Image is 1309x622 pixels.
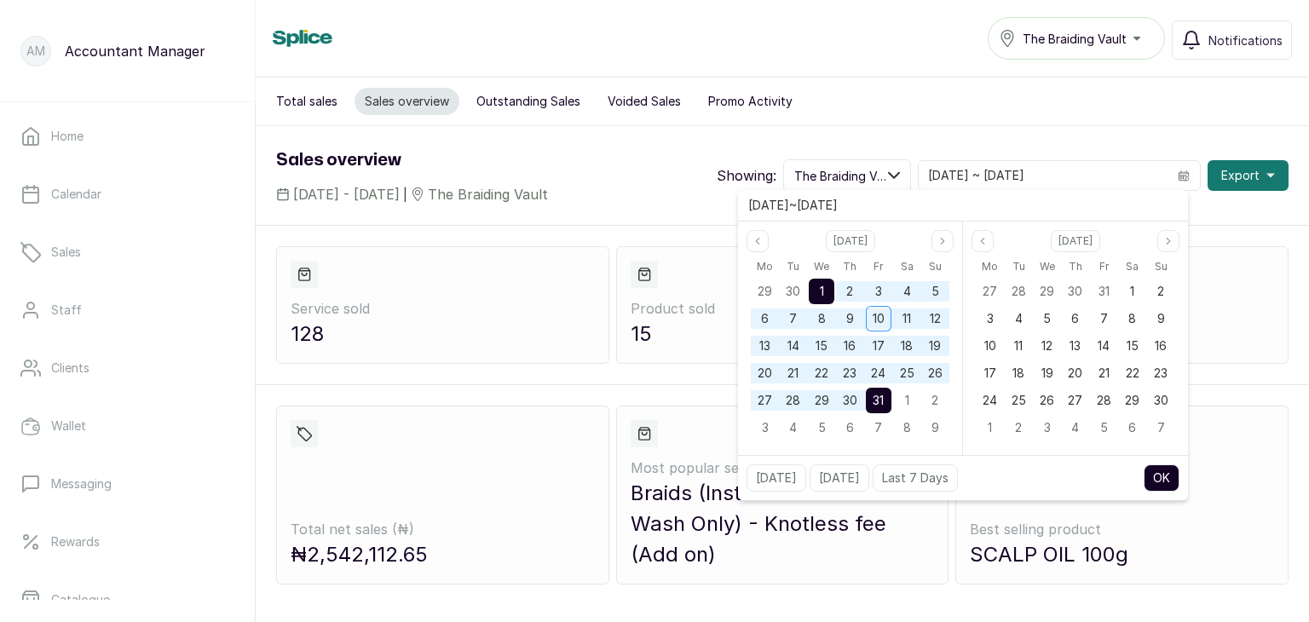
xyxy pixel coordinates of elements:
svg: page previous [977,236,988,246]
div: 16 Oct 2025 [836,332,864,360]
button: Previous month [972,230,994,252]
p: Messaging [51,475,112,492]
a: Home [14,112,241,160]
span: 8 [903,420,911,435]
span: 16 [1155,338,1167,353]
span: Th [1069,256,1082,277]
span: 18 [1012,366,1024,380]
p: Clients [51,360,89,377]
span: 13 [1070,338,1081,353]
span: Fr [874,256,883,277]
p: Showing: [717,165,776,186]
div: 20 Nov 2025 [1061,360,1089,387]
div: 22 Oct 2025 [808,360,836,387]
span: Mo [982,256,998,277]
span: 6 [761,311,769,325]
div: 30 Oct 2025 [836,387,864,414]
span: Export [1221,167,1260,184]
p: Calendar [51,186,101,203]
div: 26 Oct 2025 [921,360,949,387]
p: Most popular service [631,458,935,478]
span: 27 [983,284,997,298]
p: Service sold [291,298,595,319]
div: Tuesday [1004,256,1032,278]
div: Thursday [1061,256,1089,278]
div: Wednesday [808,256,836,278]
p: Staff [51,302,82,319]
div: 25 Nov 2025 [1004,387,1032,414]
button: Notifications [1172,20,1292,60]
div: 30 Oct 2025 [1061,278,1089,305]
div: 09 Nov 2025 [921,414,949,441]
div: 06 Nov 2025 [836,414,864,441]
div: 07 Oct 2025 [779,305,807,332]
span: 10 [873,311,885,325]
div: 05 Nov 2025 [1033,305,1061,332]
span: 15 [1127,338,1139,353]
p: Product sold [631,298,935,319]
span: 17 [984,366,996,380]
div: 21 Nov 2025 [1090,360,1118,387]
div: 10 Nov 2025 [976,332,1004,360]
div: 01 Nov 2025 [892,387,920,414]
div: Sunday [1147,256,1175,278]
button: Next month [1157,230,1179,252]
span: The Braiding Vault [1023,30,1127,48]
span: 22 [815,366,828,380]
span: 9 [1157,311,1165,325]
span: Su [929,256,942,277]
span: Mo [757,256,773,277]
div: 09 Oct 2025 [836,305,864,332]
span: 25 [900,366,914,380]
a: Wallet [14,402,241,450]
span: 11 [902,311,911,325]
span: 19 [1041,366,1053,380]
span: We [1040,256,1055,277]
div: 08 Nov 2025 [892,414,920,441]
span: ~ [789,198,797,212]
button: OK [1144,464,1179,492]
button: Select month [1051,230,1100,252]
div: 27 Oct 2025 [976,278,1004,305]
div: 02 Oct 2025 [836,278,864,305]
p: AM [26,43,45,60]
div: 20 Oct 2025 [751,360,779,387]
span: 12 [1041,338,1052,353]
div: 08 Oct 2025 [808,305,836,332]
span: 30 [1154,393,1168,407]
div: 17 Oct 2025 [864,332,892,360]
div: 12 Nov 2025 [1033,332,1061,360]
span: 8 [818,311,826,325]
div: 14 Oct 2025 [779,332,807,360]
div: 18 Nov 2025 [1004,360,1032,387]
span: 30 [1068,284,1082,298]
div: 02 Dec 2025 [1004,414,1032,441]
span: 6 [1071,311,1079,325]
div: 23 Nov 2025 [1147,360,1175,387]
div: 07 Nov 2025 [1090,305,1118,332]
div: 03 Nov 2025 [976,305,1004,332]
div: Tuesday [779,256,807,278]
div: 11 Oct 2025 [892,305,920,332]
span: 28 [1097,393,1111,407]
span: | [403,186,407,204]
span: 19 [929,338,941,353]
div: Oct 2025 [751,256,949,441]
span: 31 [1099,284,1110,298]
span: 20 [758,366,772,380]
span: 18 [901,338,913,353]
span: Fr [1099,256,1109,277]
span: 7 [789,311,797,325]
span: We [814,256,829,277]
h1: Sales overview [276,147,548,174]
div: 27 Nov 2025 [1061,387,1089,414]
div: 06 Dec 2025 [1118,414,1146,441]
p: Wallet [51,418,86,435]
div: 29 Oct 2025 [808,387,836,414]
div: Saturday [1118,256,1146,278]
div: 27 Oct 2025 [751,387,779,414]
span: 24 [871,366,885,380]
span: 1 [905,393,909,407]
div: 28 Oct 2025 [779,387,807,414]
div: 02 Nov 2025 [1147,278,1175,305]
